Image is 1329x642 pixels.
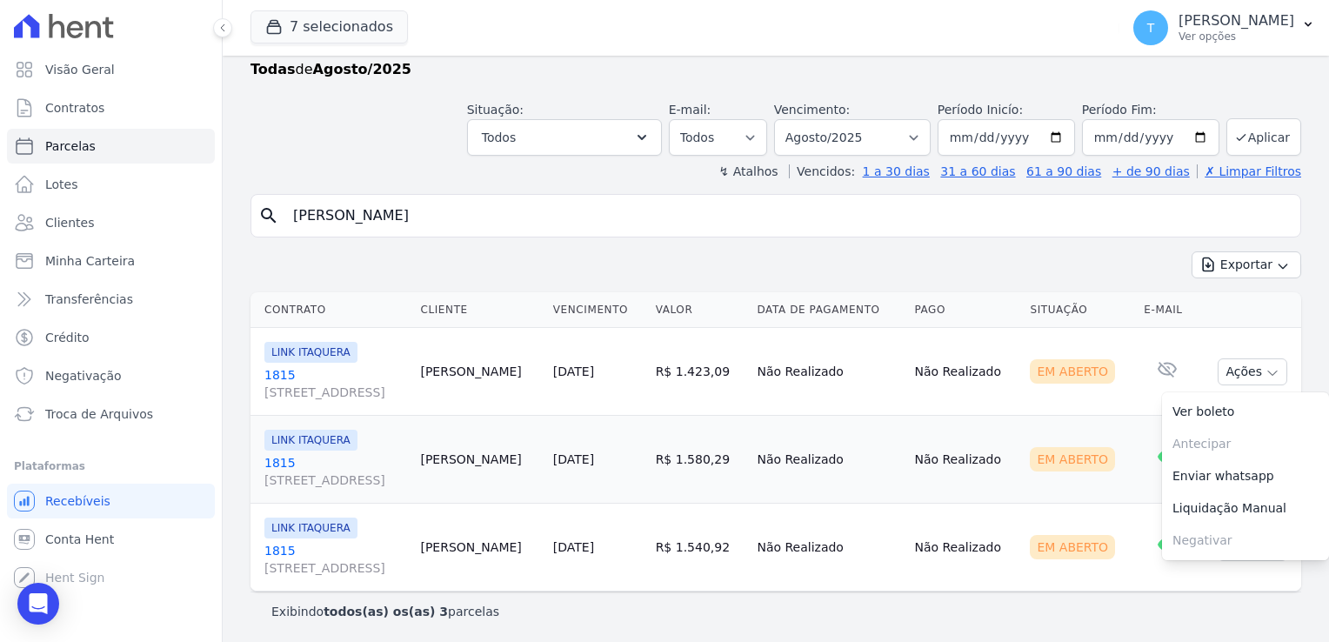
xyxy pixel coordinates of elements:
a: Ver boleto [1162,396,1329,428]
label: Situação: [467,103,524,117]
a: Recebíveis [7,484,215,518]
th: Cliente [413,292,545,328]
th: Data de Pagamento [750,292,907,328]
span: [STREET_ADDRESS] [264,471,406,489]
label: Vencidos: [789,164,855,178]
a: Minha Carteira [7,244,215,278]
td: Não Realizado [750,504,907,592]
label: Vencimento: [774,103,850,117]
a: Visão Geral [7,52,215,87]
td: Não Realizado [750,328,907,416]
a: Conta Hent [7,522,215,557]
th: Valor [649,292,751,328]
label: ↯ Atalhos [718,164,778,178]
span: Minha Carteira [45,252,135,270]
a: Enviar whatsapp [1162,460,1329,492]
span: Conta Hent [45,531,114,548]
p: Ver opções [1179,30,1294,43]
span: Recebíveis [45,492,110,510]
th: Pago [907,292,1023,328]
span: [STREET_ADDRESS] [264,384,406,401]
th: Vencimento [546,292,649,328]
a: [DATE] [553,452,594,466]
span: Visão Geral [45,61,115,78]
td: Não Realizado [750,416,907,504]
a: 1815[STREET_ADDRESS] [264,366,406,401]
a: 61 a 90 dias [1026,164,1101,178]
a: 1815[STREET_ADDRESS] [264,542,406,577]
label: Período Inicío: [938,103,1023,117]
a: 31 a 60 dias [940,164,1015,178]
td: [PERSON_NAME] [413,416,545,504]
td: R$ 1.580,29 [649,416,751,504]
th: E-mail [1137,292,1197,328]
i: search [258,205,279,226]
span: Clientes [45,214,94,231]
span: Contratos [45,99,104,117]
span: T [1147,22,1155,34]
a: Lotes [7,167,215,202]
a: Crédito [7,320,215,355]
a: Troca de Arquivos [7,397,215,431]
div: Plataformas [14,456,208,477]
div: Open Intercom Messenger [17,583,59,625]
a: + de 90 dias [1112,164,1190,178]
td: [PERSON_NAME] [413,504,545,592]
strong: Agosto/2025 [313,61,411,77]
a: Contratos [7,90,215,125]
p: [PERSON_NAME] [1179,12,1294,30]
span: Lotes [45,176,78,193]
input: Buscar por nome do lote ou do cliente [283,198,1293,233]
span: Negativação [45,367,122,385]
a: Liquidação Manual [1162,492,1329,525]
a: Parcelas [7,129,215,164]
a: ✗ Limpar Filtros [1197,164,1301,178]
a: Transferências [7,282,215,317]
div: Em Aberto [1030,359,1115,384]
span: Transferências [45,291,133,308]
td: Não Realizado [907,416,1023,504]
a: Negativação [7,358,215,393]
button: 7 selecionados [250,10,408,43]
span: Parcelas [45,137,96,155]
button: Aplicar [1226,118,1301,156]
button: Todos [467,119,662,156]
span: [STREET_ADDRESS] [264,559,406,577]
button: Exportar [1192,251,1301,278]
td: Não Realizado [907,328,1023,416]
th: Contrato [250,292,413,328]
a: 1815[STREET_ADDRESS] [264,454,406,489]
button: T [PERSON_NAME] Ver opções [1119,3,1329,52]
span: Antecipar [1162,428,1329,460]
p: de [250,59,411,80]
button: Ações [1218,358,1287,385]
a: [DATE] [553,540,594,554]
td: Não Realizado [907,504,1023,592]
span: LINK ITAQUERA [264,518,357,538]
a: 1 a 30 dias [863,164,930,178]
b: todos(as) os(as) 3 [324,605,448,619]
a: [DATE] [553,364,594,378]
td: [PERSON_NAME] [413,328,545,416]
span: LINK ITAQUERA [264,430,357,451]
strong: Todas [250,61,296,77]
p: Exibindo parcelas [271,603,499,620]
label: Período Fim: [1082,101,1219,119]
div: Em Aberto [1030,535,1115,559]
span: Todos [482,127,516,148]
span: Negativar [1162,525,1329,557]
div: Em Aberto [1030,447,1115,471]
span: Crédito [45,329,90,346]
td: R$ 1.540,92 [649,504,751,592]
th: Situação [1023,292,1137,328]
span: Troca de Arquivos [45,405,153,423]
span: LINK ITAQUERA [264,342,357,363]
label: E-mail: [669,103,711,117]
td: R$ 1.423,09 [649,328,751,416]
a: Clientes [7,205,215,240]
